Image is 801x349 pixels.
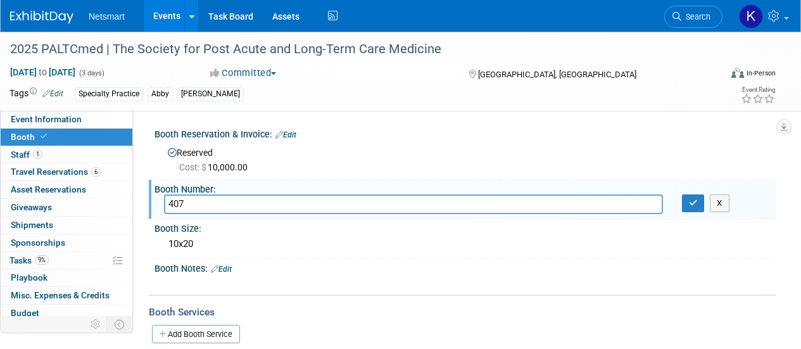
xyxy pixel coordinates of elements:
a: Travel Reservations6 [1,163,132,181]
span: Misc. Expenses & Credits [11,290,110,300]
a: Edit [42,89,63,98]
span: Sponsorships [11,238,65,248]
span: Travel Reservations [11,167,101,177]
div: Reserved [164,143,766,174]
span: to [37,67,49,77]
span: Shipments [11,220,53,230]
a: Shipments [1,217,132,234]
td: Personalize Event Tab Strip [85,316,107,333]
div: In-Person [746,68,776,78]
span: Budget [11,308,39,318]
span: (3 days) [78,69,104,77]
img: ExhibitDay [10,11,73,23]
a: Budget [1,305,132,322]
span: [DATE] [DATE] [9,67,76,78]
img: Kaitlyn Woicke [739,4,763,29]
span: 1 [33,149,42,159]
a: Asset Reservations [1,181,132,198]
a: Booth [1,129,132,146]
div: Booth Notes: [155,259,776,276]
span: Search [681,12,710,22]
button: X [710,194,729,212]
div: Booth Number: [155,180,776,196]
td: Tags [9,87,63,101]
div: Abby [148,87,173,101]
a: Event Information [1,111,132,128]
a: Staff1 [1,146,132,163]
span: Staff [11,149,42,160]
span: 10,000.00 [179,162,253,172]
a: Edit [275,130,296,139]
a: Tasks9% [1,252,132,269]
a: Add Booth Service [152,325,240,343]
span: Netsmart [89,11,125,22]
a: Search [664,6,722,28]
a: Misc. Expenses & Credits [1,287,132,304]
img: Format-Inperson.png [731,68,744,78]
div: [PERSON_NAME] [177,87,244,101]
span: Tasks [9,255,49,265]
button: Committed [206,67,281,80]
td: Toggle Event Tabs [107,316,133,333]
i: Booth reservation complete [41,133,47,140]
a: Edit [211,265,232,274]
div: Booth Services [149,305,776,319]
span: [GEOGRAPHIC_DATA], [GEOGRAPHIC_DATA] [478,70,636,79]
a: Giveaways [1,199,132,216]
div: Event Rating [741,87,775,93]
div: 2025 PALTCmed | The Society for Post Acute and Long-Term Care Medicine [6,38,710,61]
div: Booth Size: [155,219,776,235]
span: Playbook [11,272,47,282]
a: Playbook [1,269,132,286]
span: Giveaways [11,202,52,212]
div: Event Format [664,66,776,85]
div: Booth Reservation & Invoice: [155,125,776,141]
span: 6 [91,167,101,177]
a: Sponsorships [1,234,132,251]
span: Cost: $ [179,162,208,172]
div: 10x20 [164,234,766,254]
span: Booth [11,132,49,142]
span: Event Information [11,114,82,124]
span: Asset Reservations [11,184,86,194]
div: Specialty Practice [75,87,143,101]
span: 9% [35,255,49,265]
